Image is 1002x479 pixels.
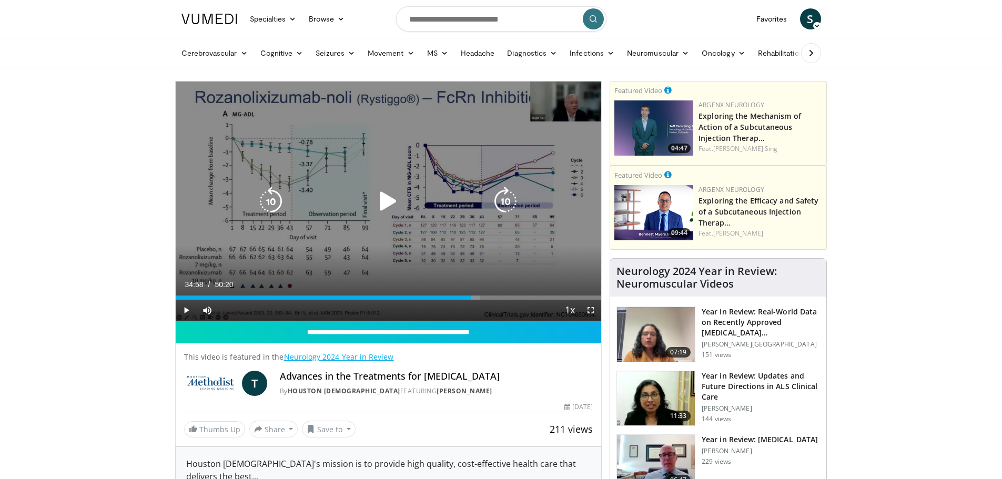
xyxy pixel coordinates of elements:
[208,280,210,289] span: /
[181,14,237,24] img: VuMedi Logo
[176,81,602,321] video-js: Video Player
[702,371,820,402] h3: Year in Review: Updates and Future Directions in ALS Clinical Care
[176,300,197,321] button: Play
[616,265,820,290] h4: Neurology 2024 Year in Review: Neuromuscular Videos
[699,144,822,154] div: Feat.
[699,229,822,238] div: Feat.
[501,43,563,64] a: Diagnostics
[713,229,763,238] a: [PERSON_NAME]
[550,423,593,435] span: 211 views
[614,185,693,240] img: c50ebd09-d0e6-423e-8ff9-52d136aa9f61.png.150x105_q85_crop-smart_upscale.png
[280,386,593,396] div: By FEATURING
[614,100,693,156] img: 4d22ee34-234b-4e8d-98de-7528fbaa7da7.png.150x105_q85_crop-smart_upscale.png
[702,307,820,338] h3: Year in Review: Real-World Data on Recently Approved [MEDICAL_DATA][PERSON_NAME]…
[437,386,492,395] a: [PERSON_NAME]
[197,300,218,321] button: Mute
[396,6,606,32] input: Search topics, interventions
[699,185,764,194] a: argenx Neurology
[668,228,691,238] span: 09:44
[614,86,662,95] small: Featured Video
[621,43,695,64] a: Neuromuscular
[666,347,691,358] span: 07:19
[254,43,310,64] a: Cognitive
[617,307,695,362] img: b9ab5310-2c91-4520-b289-d2382bcbf1b1.150x105_q85_crop-smart_upscale.jpg
[666,411,691,421] span: 11:33
[249,421,298,437] button: Share
[176,295,602,300] div: Progress Bar
[184,371,238,396] img: Houston Methodist
[302,8,351,29] a: Browse
[185,280,204,289] span: 34:58
[563,43,621,64] a: Infections
[421,43,454,64] a: MS
[702,351,731,359] p: 151 views
[215,280,234,289] span: 50:20
[280,371,593,382] h4: Advances in the Treatments for [MEDICAL_DATA]
[702,415,731,423] p: 144 views
[244,8,303,29] a: Specialties
[184,352,593,362] p: This video is featured in the
[616,371,820,426] a: 11:33 Year in Review: Updates and Future Directions in ALS Clinical Care [PERSON_NAME] 144 views
[695,43,752,64] a: Oncology
[454,43,501,64] a: Headache
[699,111,801,143] a: Exploring the Mechanism of Action of a Subcutaneous Injection Therap…
[309,43,361,64] a: Seizures
[702,434,818,445] h3: Year in Review: [MEDICAL_DATA]
[184,421,245,437] a: Thumbs Up
[284,352,394,362] a: Neurology 2024 Year in Review
[175,43,254,64] a: Cerebrovascular
[614,100,693,156] a: 04:47
[242,371,267,396] a: T
[752,43,809,64] a: Rehabilitation
[564,402,593,412] div: [DATE]
[702,447,818,455] p: [PERSON_NAME]
[302,421,356,437] button: Save to
[702,457,731,466] p: 229 views
[580,300,601,321] button: Fullscreen
[616,307,820,362] a: 07:19 Year in Review: Real-World Data on Recently Approved [MEDICAL_DATA][PERSON_NAME]… [PERSON_N...
[702,340,820,349] p: [PERSON_NAME][GEOGRAPHIC_DATA]
[614,185,693,240] a: 09:44
[668,144,691,153] span: 04:47
[559,300,580,321] button: Playback Rate
[699,196,818,228] a: Exploring the Efficacy and Safety of a Subcutaneous Injection Therap…
[800,8,821,29] a: S
[699,100,764,109] a: argenx Neurology
[614,170,662,180] small: Featured Video
[617,371,695,426] img: 4b6a599a-1678-4e33-b7e0-ef20481f71ef.150x105_q85_crop-smart_upscale.jpg
[750,8,794,29] a: Favorites
[702,404,820,413] p: [PERSON_NAME]
[288,386,400,395] a: Houston [DEMOGRAPHIC_DATA]
[713,144,778,153] a: [PERSON_NAME] Sing
[361,43,421,64] a: Movement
